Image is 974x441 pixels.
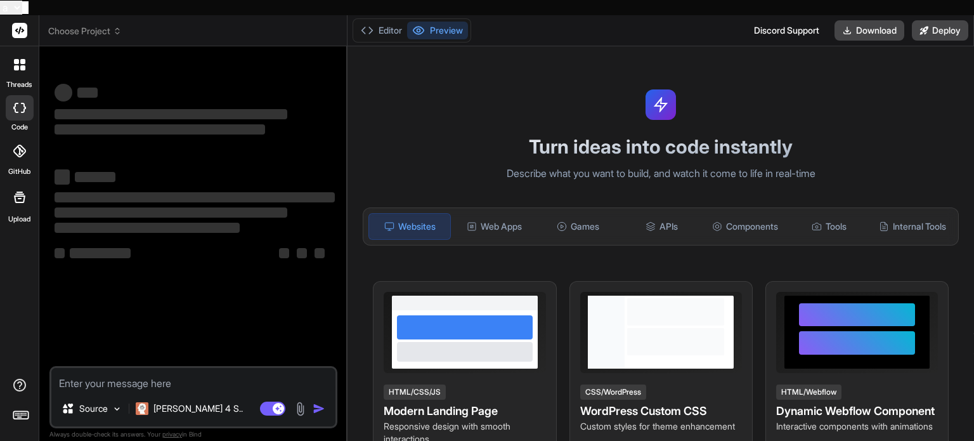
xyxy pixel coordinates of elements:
[872,213,953,240] div: Internal Tools
[55,84,72,102] span: ‌
[776,420,938,433] p: Interactive components with animations
[580,402,742,420] h4: WordPress Custom CSS
[580,420,742,433] p: Custom styles for theme enhancement
[407,22,468,39] button: Preview
[153,402,243,415] p: [PERSON_NAME] 4 S..
[313,402,325,415] img: icon
[705,213,786,240] div: Components
[384,402,545,420] h4: Modern Landing Page
[75,172,115,182] span: ‌
[55,223,240,233] span: ‌
[55,109,287,119] span: ‌
[776,402,938,420] h4: Dynamic Webflow Component
[580,385,646,400] div: CSS/WordPress
[537,213,618,240] div: Games
[112,404,122,414] img: Pick Models
[79,402,108,415] p: Source
[55,207,287,218] span: ‌
[776,385,841,400] div: HTML/Webflow
[22,1,29,14] div: X
[746,20,827,41] div: Discord Support
[315,248,325,258] span: ‌
[49,428,337,440] p: Always double-check its answers. Your in Bind
[55,248,65,258] span: ‌
[355,166,966,182] p: Describe what you want to build, and watch it come to life in real-time
[297,248,307,258] span: ‌
[55,192,335,202] span: ‌
[8,214,30,225] label: Upload
[356,22,407,39] button: Editor
[384,385,446,400] div: HTML/CSS/JS
[136,402,148,415] img: Claude 4 Sonnet
[77,88,98,98] span: ‌
[48,25,122,37] span: Choose Project
[279,248,289,258] span: ‌
[368,213,451,240] div: Websites
[293,402,308,416] img: attachment
[162,430,182,438] span: privacy
[70,248,131,258] span: ‌
[8,166,30,177] label: GitHub
[6,79,32,90] label: threads
[55,169,70,185] span: ‌
[621,213,702,240] div: APIs
[55,124,265,135] span: ‌
[11,122,28,133] label: code
[453,213,535,240] div: Web Apps
[834,20,904,41] button: Download
[355,135,966,158] h1: Turn ideas into code instantly
[788,213,869,240] div: Tools
[912,20,968,41] button: Deploy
